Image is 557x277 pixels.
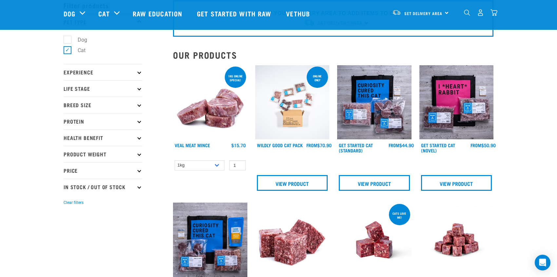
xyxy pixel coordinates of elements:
[477,9,484,16] img: user.png
[64,129,142,146] p: Health Benefit
[64,162,142,179] p: Price
[64,179,142,195] p: In Stock / Out Of Stock
[64,113,142,129] p: Protein
[64,97,142,113] p: Breed Size
[190,0,279,27] a: Get started with Raw
[67,36,90,44] label: Dog
[339,144,373,151] a: Get Started Cat (Standard)
[389,143,414,148] div: $44.90
[279,0,318,27] a: Vethub
[225,71,246,85] div: 1kg online special!
[255,65,330,140] img: Cat 0 2sec
[535,255,550,270] div: Open Intercom Messenger
[421,175,492,191] a: View Product
[173,65,247,140] img: 1160 Veal Meat Mince Medallions 01
[339,175,410,191] a: View Product
[64,9,75,18] a: Dog
[471,143,496,148] div: $50.90
[392,10,401,15] img: van-moving.png
[306,143,332,148] div: $70.90
[173,203,247,277] img: NSP Kitten Update
[175,144,210,146] a: Veal Meat Mince
[404,12,442,14] span: Set Delivery Area
[337,203,412,277] img: Raw Essentials 2024 July2572 Beef Wallaby Heart
[421,144,455,151] a: Get Started Cat (Novel)
[64,64,142,80] p: Experience
[464,10,470,16] img: home-icon-1@2x.png
[419,203,494,277] img: Chicken Rabbit Heart 1609
[306,144,317,146] span: FROM
[490,9,497,16] img: home-icon@2x.png
[98,9,109,18] a: Cat
[389,208,410,222] div: Cats love me!
[67,46,88,54] label: Cat
[257,175,328,191] a: View Product
[419,65,494,140] img: Assortment Of Raw Essential Products For Cats Including, Pink And Black Tote Bag With "I *Heart* ...
[64,146,142,162] p: Product Weight
[231,143,246,148] div: $15.70
[126,0,190,27] a: Raw Education
[257,144,303,146] a: Wildly Good Cat Pack
[64,200,84,206] button: Clear filters
[255,203,330,277] img: 1124 Lamb Chicken Heart Mix 01
[337,65,412,140] img: Assortment Of Raw Essential Products For Cats Including, Blue And Black Tote Bag With "Curiosity ...
[64,80,142,97] p: Life Stage
[307,71,328,85] div: ONLINE ONLY
[173,50,493,60] h2: Our Products
[389,144,399,146] span: FROM
[471,144,481,146] span: FROM
[229,160,246,170] input: 1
